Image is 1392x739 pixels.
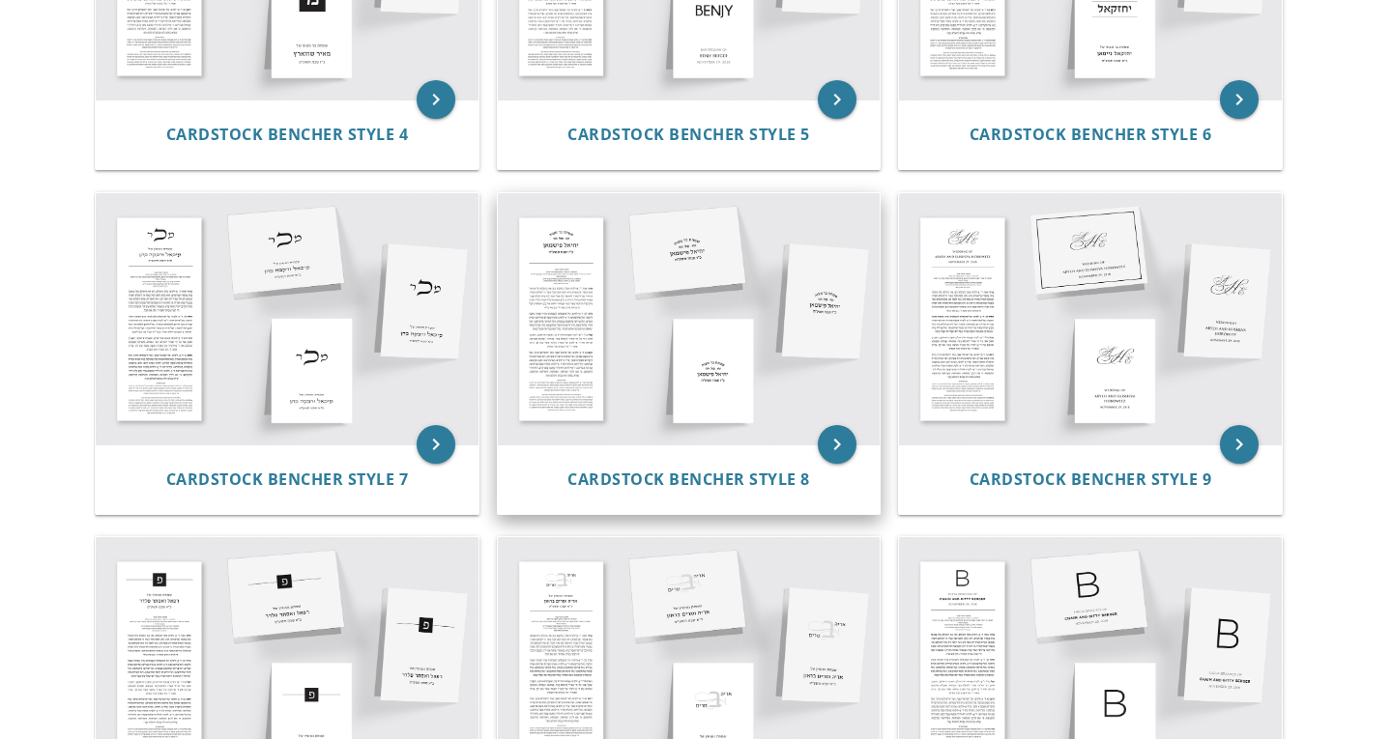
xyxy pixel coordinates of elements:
[567,126,810,144] a: Cardstock Bencher Style 5
[970,469,1212,490] span: Cardstock Bencher Style 9
[970,126,1212,144] a: Cardstock Bencher Style 6
[417,425,455,464] a: keyboard_arrow_right
[498,193,881,444] img: Cardstock Bencher Style 8
[1220,425,1259,464] a: keyboard_arrow_right
[166,126,409,144] a: Cardstock Bencher Style 4
[818,425,856,464] a: keyboard_arrow_right
[567,470,810,489] a: Cardstock Bencher Style 8
[166,469,409,490] span: Cardstock Bencher Style 7
[1220,80,1259,119] a: keyboard_arrow_right
[166,124,409,145] span: Cardstock Bencher Style 4
[818,80,856,119] a: keyboard_arrow_right
[970,124,1212,145] span: Cardstock Bencher Style 6
[899,193,1282,444] img: Cardstock Bencher Style 9
[166,470,409,489] a: Cardstock Bencher Style 7
[567,469,810,490] span: Cardstock Bencher Style 8
[417,80,455,119] a: keyboard_arrow_right
[567,124,810,145] span: Cardstock Bencher Style 5
[970,470,1212,489] a: Cardstock Bencher Style 9
[96,193,478,444] img: Cardstock Bencher Style 7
